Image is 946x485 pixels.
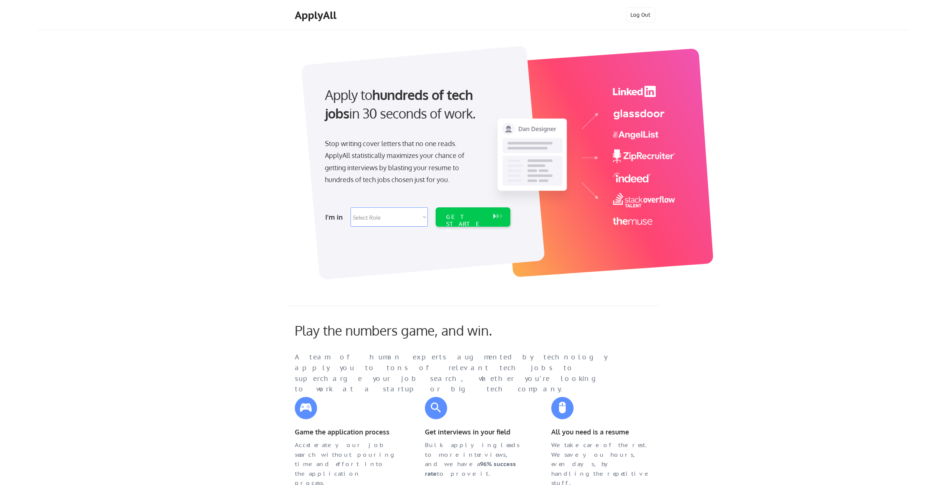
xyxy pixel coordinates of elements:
[325,85,507,123] div: Apply to in 30 seconds of work.
[425,440,525,478] div: Bulk applying leads to more interviews, and we have a to prove it.
[425,427,525,437] div: Get interviews in your field
[325,138,478,186] div: Stop writing cover letters that no one reads. ApplyAll statistically maximizes your chance of get...
[295,322,525,338] div: Play the numbers game, and win.
[551,427,652,437] div: All you need is a resume
[295,352,622,395] div: A team of human experts augmented by technology apply you to tons of relevant tech jobs to superc...
[325,211,346,223] div: I'm in
[295,9,339,22] div: ApplyAll
[325,86,476,122] strong: hundreds of tech jobs
[626,7,655,22] button: Log Out
[446,213,486,235] div: GET STARTED
[425,460,517,477] strong: 96% success rate
[295,427,395,437] div: Game the application process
